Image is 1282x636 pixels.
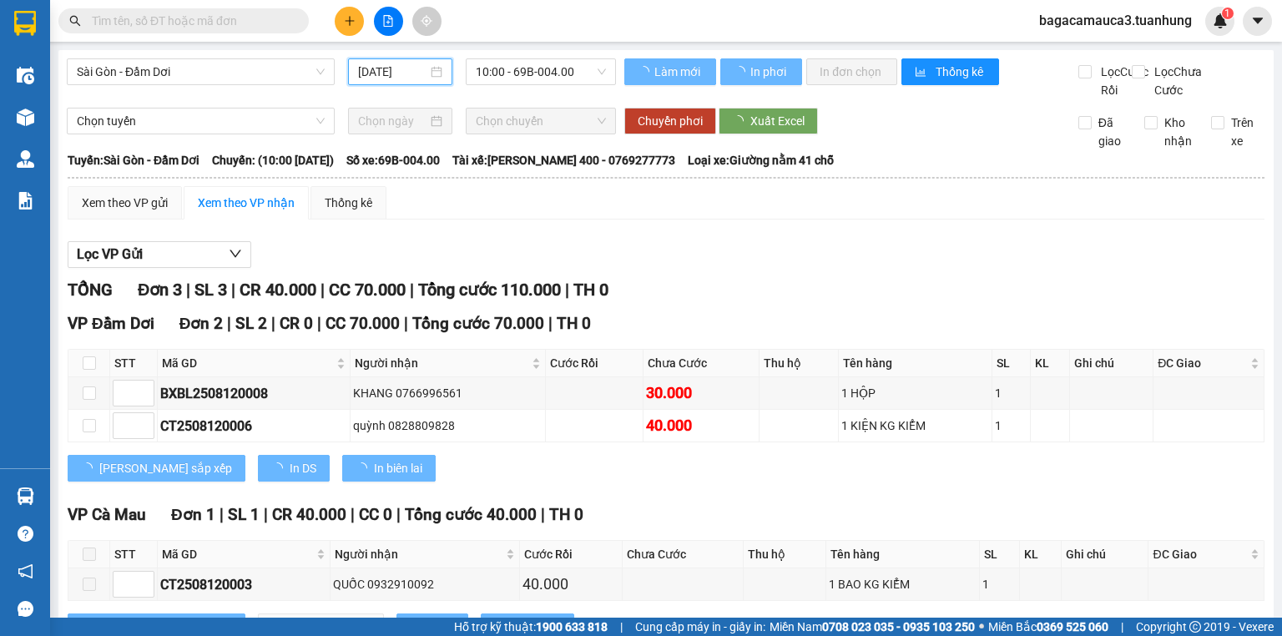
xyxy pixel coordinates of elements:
span: TH 0 [557,314,591,333]
span: Chuyến: (10:00 [DATE]) [212,151,334,169]
span: Trên xe [1224,114,1265,150]
div: 1 KIỆN KG KIỂM [841,416,988,435]
th: Thu hộ [744,541,826,568]
button: In đơn chọn [806,58,897,85]
span: SL 1 [228,505,260,524]
button: caret-down [1243,7,1272,36]
th: STT [110,350,158,377]
input: Chọn ngày [358,112,426,130]
span: message [18,601,33,617]
span: | [220,505,224,524]
span: Tổng cước 40.000 [405,505,537,524]
span: | [541,505,545,524]
span: In biên lai [374,459,422,477]
th: Tên hàng [839,350,992,377]
span: | [396,505,401,524]
span: Sài Gòn - Đầm Dơi [77,59,325,84]
th: SL [992,350,1031,377]
span: SL 2 [235,314,267,333]
span: Người nhận [355,354,528,372]
span: Đơn 2 [179,314,224,333]
span: aim [421,15,432,27]
span: 1 [1224,8,1230,19]
span: Số xe: 69B-004.00 [346,151,440,169]
th: Ghi chú [1070,350,1153,377]
th: STT [110,541,158,568]
th: Thu hộ [760,350,839,377]
span: ĐC Giao [1153,545,1246,563]
td: CT2508120006 [158,410,351,442]
span: | [227,314,231,333]
span: | [320,280,325,300]
span: loading [81,462,99,474]
span: Hỗ trợ kỹ thuật: [454,618,608,636]
span: 10:00 - 69B-004.00 [476,59,607,84]
span: | [620,618,623,636]
button: file-add [374,7,403,36]
div: 40.000 [522,573,618,596]
span: | [565,280,569,300]
input: 12/08/2025 [358,63,426,81]
img: logo-vxr [14,11,36,36]
button: Lọc VP Gửi [68,241,251,268]
th: Tên hàng [826,541,980,568]
span: | [410,280,414,300]
span: Cung cấp máy in - giấy in: [635,618,765,636]
span: | [231,280,235,300]
td: CT2508120003 [158,568,331,601]
div: quỳnh 0828809828 [353,416,543,435]
strong: 0708 023 035 - 0935 103 250 [822,620,975,633]
th: KL [1031,350,1071,377]
div: Xem theo VP nhận [198,194,295,212]
th: SL [980,541,1020,568]
span: ⚪️ [979,623,984,630]
span: loading [732,115,750,127]
div: 30.000 [646,381,756,405]
span: Tài xế: [PERSON_NAME] 400 - 0769277773 [452,151,675,169]
div: Thống kê [325,194,372,212]
span: Đơn 1 [171,505,215,524]
span: question-circle [18,526,33,542]
span: | [1121,618,1123,636]
div: BXBL2508120008 [160,383,347,404]
button: Xuất Excel [719,108,818,134]
div: 40.000 [646,414,756,437]
span: Đơn 3 [138,280,182,300]
div: KHANG 0766996561 [353,384,543,402]
strong: 0369 525 060 [1037,620,1108,633]
div: 1 BAO KG KIỂM [829,575,977,593]
span: CC 0 [359,505,392,524]
span: | [264,505,268,524]
img: warehouse-icon [17,109,34,126]
span: bagacamauca3.tuanhung [1026,10,1205,31]
span: file-add [382,15,394,27]
div: CT2508120006 [160,416,347,437]
span: TH 0 [549,505,583,524]
span: Loại xe: Giường nằm 41 chỗ [688,151,834,169]
span: caret-down [1250,13,1265,28]
span: | [317,314,321,333]
span: Tổng cước 110.000 [418,280,561,300]
span: Miền Bắc [988,618,1108,636]
div: Xem theo VP gửi [82,194,168,212]
span: | [351,505,355,524]
span: TỔNG [68,280,113,300]
span: loading [638,66,652,78]
div: 1 HỘP [841,384,988,402]
button: bar-chartThống kê [901,58,999,85]
img: icon-new-feature [1213,13,1228,28]
button: aim [412,7,442,36]
span: | [186,280,190,300]
span: CC 70.000 [326,314,400,333]
th: Chưa Cước [644,350,760,377]
span: plus [344,15,356,27]
span: CR 0 [280,314,313,333]
button: In biên lai [342,455,436,482]
strong: 1900 633 818 [536,620,608,633]
span: down [229,247,242,260]
span: Mã GD [162,354,333,372]
span: Xuất Excel [750,112,805,130]
img: warehouse-icon [17,67,34,84]
span: Kho nhận [1158,114,1199,150]
input: Tìm tên, số ĐT hoặc mã đơn [92,12,289,30]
